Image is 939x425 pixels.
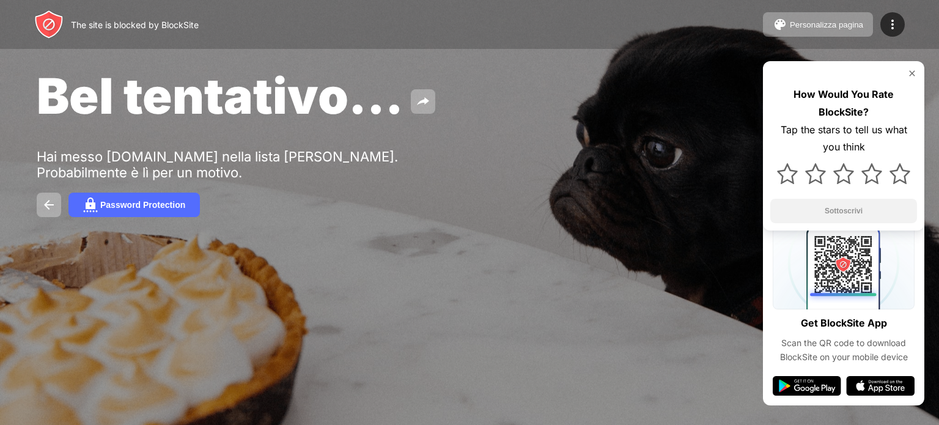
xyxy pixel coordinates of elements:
img: google-play.svg [773,376,841,396]
div: Scan the QR code to download BlockSite on your mobile device [773,336,915,364]
div: Hai messo [DOMAIN_NAME] nella lista [PERSON_NAME]. Probabilmente è lì per un motivo. [37,149,414,180]
img: back.svg [42,198,56,212]
img: star.svg [833,163,854,184]
div: Get BlockSite App [801,314,887,332]
img: menu-icon.svg [885,17,900,32]
img: star.svg [805,163,826,184]
img: star.svg [889,163,910,184]
img: rate-us-close.svg [907,68,917,78]
img: pallet.svg [773,17,787,32]
div: Tap the stars to tell us what you think [770,121,917,157]
img: password.svg [83,198,98,212]
div: Personalizza pagina [790,20,863,29]
button: Password Protection [68,193,200,217]
div: The site is blocked by BlockSite [71,20,199,30]
img: share.svg [416,94,430,109]
img: app-store.svg [846,376,915,396]
img: star.svg [861,163,882,184]
img: star.svg [777,163,798,184]
img: header-logo.svg [34,10,64,39]
div: Password Protection [100,200,185,210]
span: Bel tentativo... [37,66,403,125]
button: Sottoscrivi [770,199,917,223]
div: How Would You Rate BlockSite? [770,86,917,121]
button: Personalizza pagina [763,12,873,37]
